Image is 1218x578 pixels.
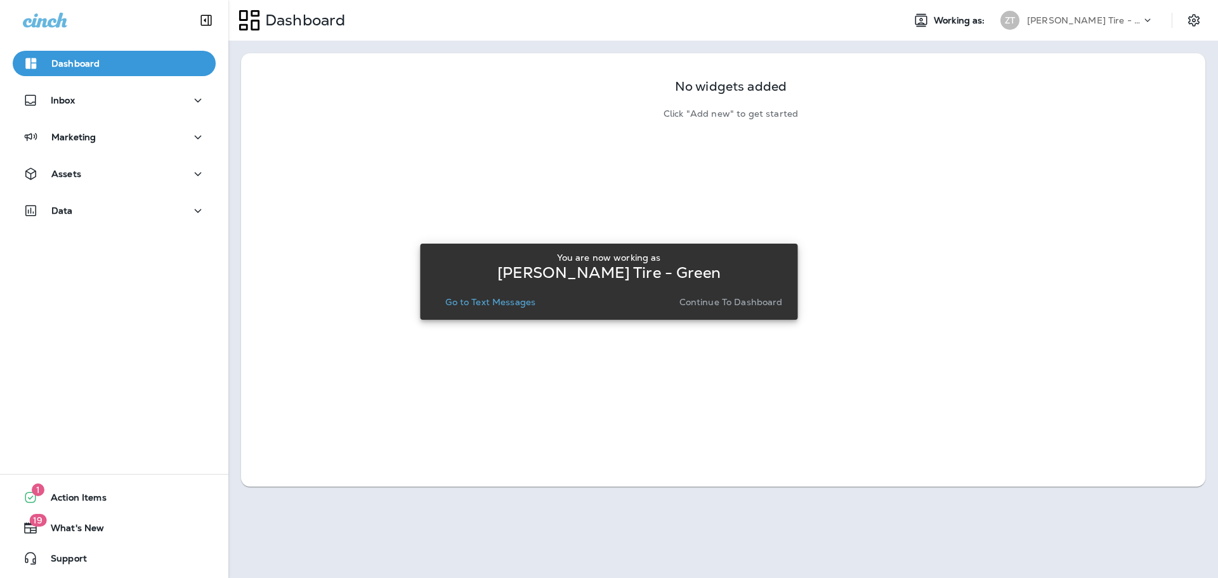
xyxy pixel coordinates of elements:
div: ZT [1000,11,1019,30]
button: Settings [1182,9,1205,32]
p: Inbox [51,95,75,105]
p: Data [51,206,73,216]
button: Dashboard [13,51,216,76]
span: Support [38,553,87,568]
p: Continue to Dashboard [679,297,783,307]
span: 1 [32,483,44,496]
button: 1Action Items [13,485,216,510]
span: Working as: [934,15,988,26]
button: Continue to Dashboard [674,293,788,311]
button: Go to Text Messages [440,293,540,311]
p: Assets [51,169,81,179]
button: Assets [13,161,216,187]
p: Dashboard [260,11,345,30]
button: Support [13,546,216,571]
p: Marketing [51,132,96,142]
span: Action Items [38,492,107,508]
button: Collapse Sidebar [188,8,224,33]
span: 19 [29,514,46,527]
p: You are now working as [557,253,660,263]
button: 19What's New [13,515,216,541]
p: [PERSON_NAME] Tire - Green [1027,15,1141,25]
span: What's New [38,523,104,538]
button: Data [13,198,216,223]
button: Inbox [13,88,216,113]
p: Dashboard [51,58,100,69]
button: Marketing [13,124,216,150]
p: Go to Text Messages [445,297,535,307]
p: [PERSON_NAME] Tire - Green [497,268,721,278]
